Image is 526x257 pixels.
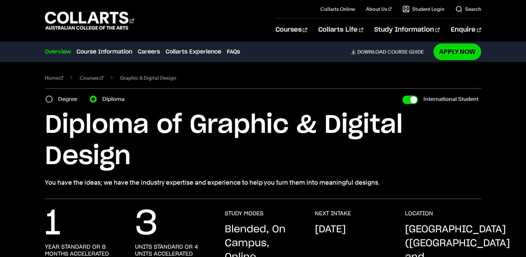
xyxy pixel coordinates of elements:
[166,48,221,56] a: Collarts Experience
[102,94,129,104] label: Diploma
[120,73,176,83] span: Graphic & Digital Design
[45,11,134,31] div: Go to homepage
[138,48,160,56] a: Careers
[45,48,71,56] a: Overview
[80,73,103,83] a: Courses
[357,49,386,55] span: Download
[276,18,307,41] a: Courses
[405,210,433,217] h3: LOCATION
[225,210,263,217] h3: STUDY MODES
[433,43,481,60] a: Apply Now
[45,73,63,83] a: Home
[320,6,355,13] a: Collarts Online
[135,210,158,238] p: 3
[351,49,429,55] a: DownloadCourse Guide
[77,48,132,56] a: Course Information
[45,210,61,238] p: 1
[374,18,440,41] a: Study Information
[58,94,81,104] label: Degree
[318,18,363,41] a: Collarts Life
[366,6,392,13] a: About Us
[45,178,481,187] p: You have the ideas; we have the industry expertise and experience to help you turn them into mean...
[315,210,351,217] h3: NEXT INTAKE
[45,110,481,172] h1: Diploma of Graphic & Digital Design
[403,6,444,13] a: Student Login
[227,48,240,56] a: FAQs
[315,223,346,236] p: [DATE]
[455,6,481,13] a: Search
[423,94,478,104] label: International Student
[451,18,481,41] a: Enquire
